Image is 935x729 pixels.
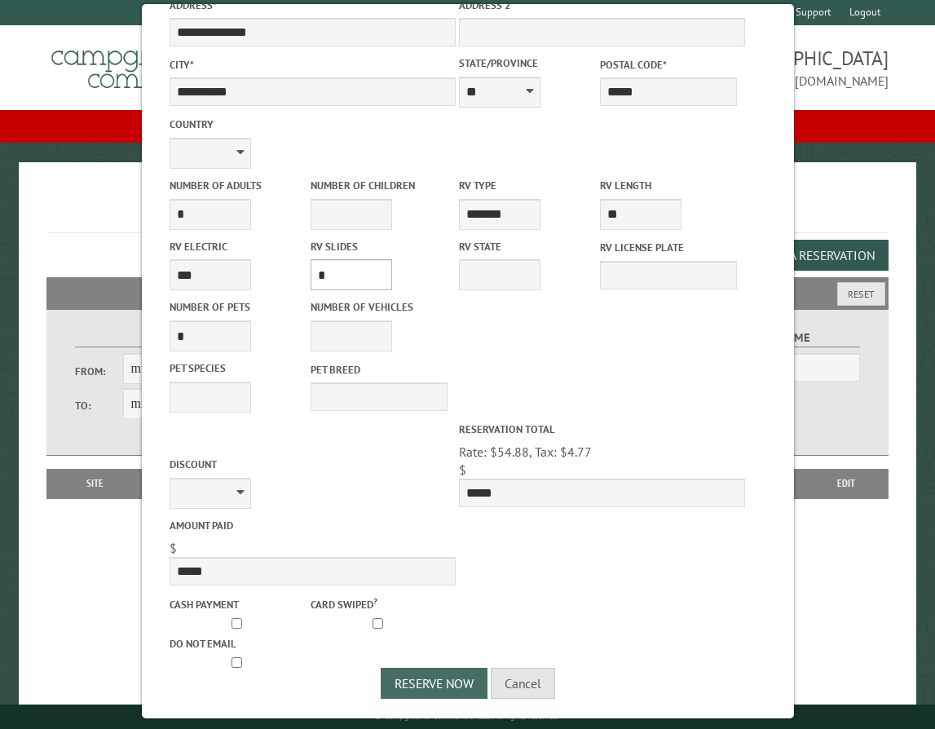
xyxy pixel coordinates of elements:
label: RV License Plate [599,240,736,255]
label: RV Length [599,178,736,193]
label: Number of Children [310,178,447,193]
th: Dates [136,469,242,498]
span: Rate: $54.88, Tax: $4.77 [459,444,592,460]
h1: Reservations [46,188,888,233]
label: Number of Adults [170,178,307,193]
th: Site [55,469,135,498]
label: Discount [170,457,456,472]
label: Country [170,117,456,132]
th: Edit [805,469,889,498]
button: Reset [837,282,885,306]
span: $ [459,462,466,478]
label: From: [75,364,123,379]
label: State/Province [459,55,596,71]
label: Cash payment [170,597,307,612]
label: Postal Code [599,57,736,73]
label: To: [75,398,123,413]
small: © Campground Commander LLC. All rights reserved. [375,711,559,722]
button: Cancel [491,668,555,699]
img: Campground Commander [46,32,250,95]
label: Dates [75,329,267,347]
label: City [170,57,456,73]
label: Pet breed [310,362,447,378]
label: Reservation Total [459,422,745,437]
a: ? [373,595,377,607]
label: RV State [459,239,596,254]
label: Pet species [170,360,307,376]
label: Number of Pets [170,299,307,315]
span: $ [170,540,177,556]
label: Card swiped [310,594,447,612]
label: RV Type [459,178,596,193]
h2: Filters [46,277,888,308]
label: RV Slides [310,239,447,254]
label: Number of Vehicles [310,299,447,315]
label: RV Electric [170,239,307,254]
button: Add a Reservation [749,240,889,271]
button: Reserve Now [381,668,487,699]
label: Do not email [170,636,307,652]
label: Amount paid [170,518,456,533]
